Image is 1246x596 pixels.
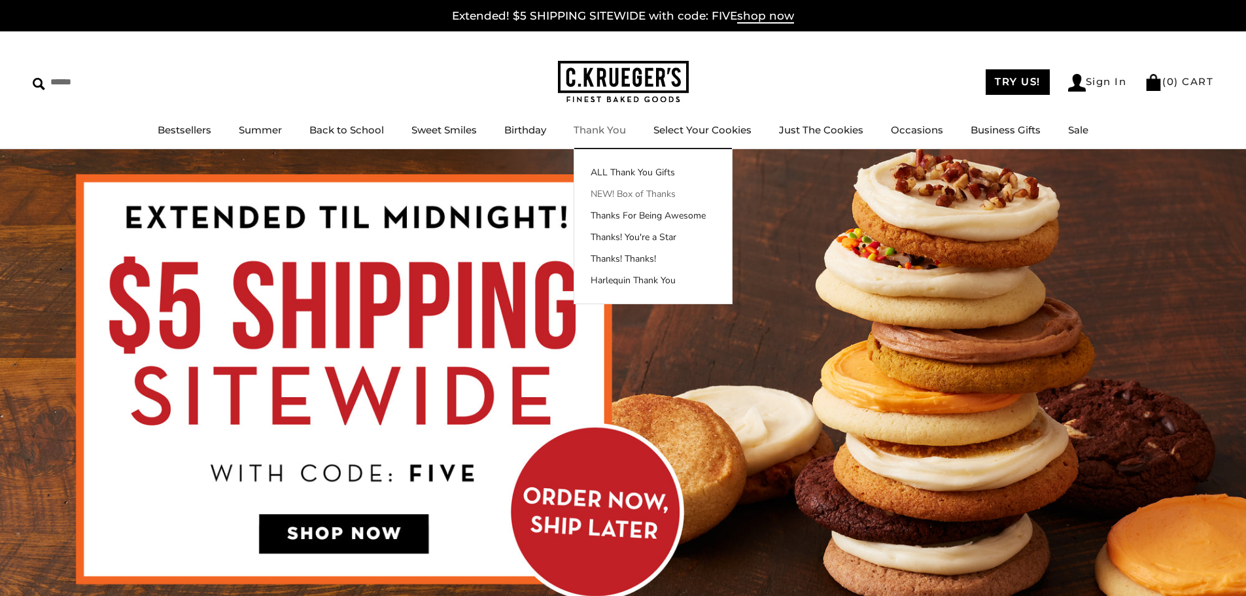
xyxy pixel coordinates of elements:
[891,124,943,136] a: Occasions
[309,124,384,136] a: Back to School
[574,273,732,287] a: Harlequin Thank You
[574,124,626,136] a: Thank You
[779,124,863,136] a: Just The Cookies
[411,124,477,136] a: Sweet Smiles
[1068,124,1088,136] a: Sale
[33,78,45,90] img: Search
[1068,74,1086,92] img: Account
[239,124,282,136] a: Summer
[574,230,732,244] a: Thanks! You're a Star
[971,124,1041,136] a: Business Gifts
[452,9,794,24] a: Extended! $5 SHIPPING SITEWIDE with code: FIVEshop now
[653,124,752,136] a: Select Your Cookies
[1068,74,1127,92] a: Sign In
[574,187,732,201] a: NEW! Box of Thanks
[558,61,689,103] img: C.KRUEGER'S
[574,209,732,222] a: Thanks For Being Awesome
[10,546,135,586] iframe: Sign Up via Text for Offers
[1167,75,1175,88] span: 0
[158,124,211,136] a: Bestsellers
[1145,74,1162,91] img: Bag
[574,166,732,179] a: ALL Thank You Gifts
[504,124,546,136] a: Birthday
[33,72,188,92] input: Search
[737,9,794,24] span: shop now
[574,252,732,266] a: Thanks! Thanks!
[986,69,1050,95] a: TRY US!
[1145,75,1213,88] a: (0) CART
